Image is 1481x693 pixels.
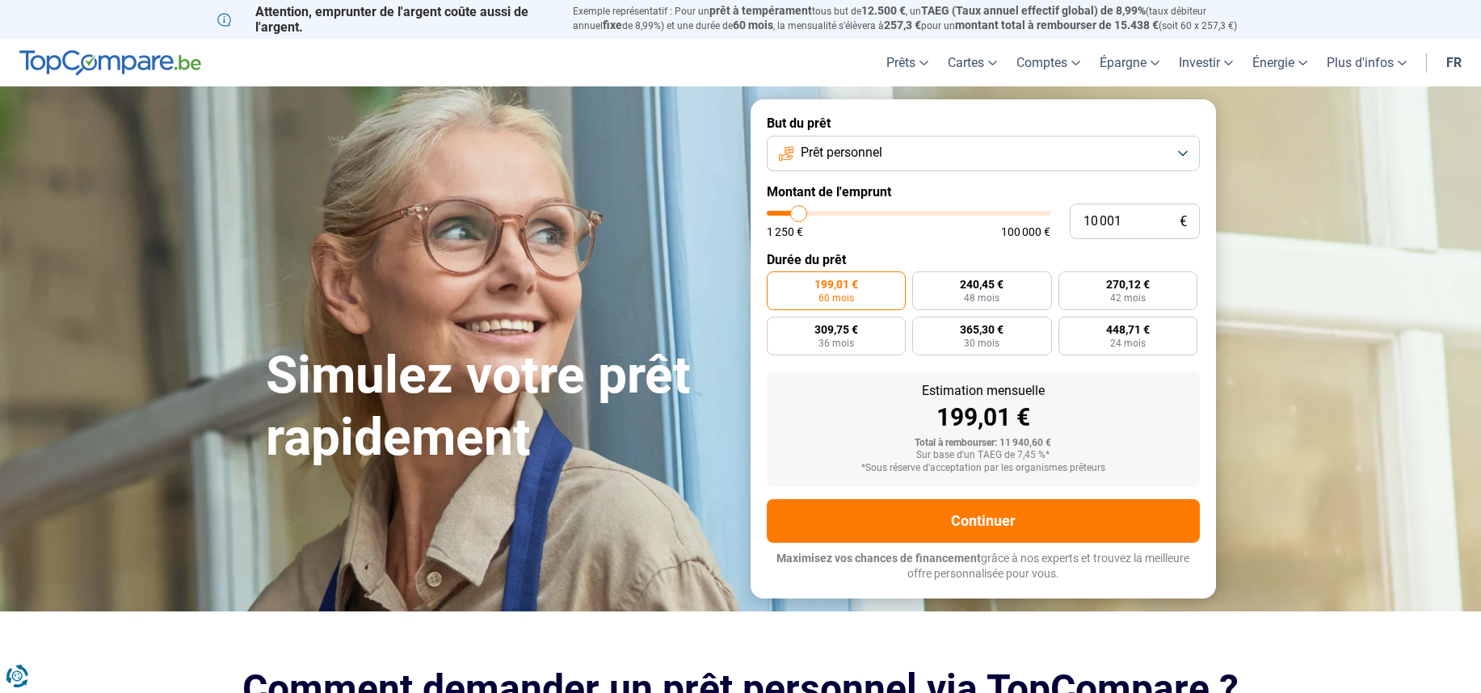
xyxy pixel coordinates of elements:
[1317,39,1416,86] a: Plus d'infos
[780,450,1187,461] div: Sur base d'un TAEG de 7,45 %*
[767,136,1200,171] button: Prêt personnel
[1110,338,1146,348] span: 24 mois
[217,4,553,35] p: Attention, emprunter de l'argent coûte aussi de l'argent.
[1007,39,1090,86] a: Comptes
[780,438,1187,449] div: Total à rembourser: 11 940,60 €
[767,184,1200,199] label: Montant de l'emprunt
[964,293,999,303] span: 48 mois
[19,50,201,76] img: TopCompare
[767,226,803,237] span: 1 250 €
[603,19,622,31] span: fixe
[1169,39,1243,86] a: Investir
[733,19,773,31] span: 60 mois
[1001,226,1050,237] span: 100 000 €
[955,19,1159,31] span: montant total à rembourser de 15.438 €
[814,324,858,335] span: 309,75 €
[776,552,981,565] span: Maximisez vos chances de financement
[818,293,854,303] span: 60 mois
[818,338,854,348] span: 36 mois
[266,345,731,469] h1: Simulez votre prêt rapidement
[964,338,999,348] span: 30 mois
[1106,279,1150,290] span: 270,12 €
[1180,215,1187,229] span: €
[780,405,1187,430] div: 199,01 €
[573,4,1264,33] p: Exemple représentatif : Pour un tous but de , un (taux débiteur annuel de 8,99%) et une durée de ...
[801,144,882,162] span: Prêt personnel
[1243,39,1317,86] a: Énergie
[938,39,1007,86] a: Cartes
[1437,39,1471,86] a: fr
[1090,39,1169,86] a: Épargne
[767,551,1200,582] p: grâce à nos experts et trouvez la meilleure offre personnalisée pour vous.
[780,384,1187,397] div: Estimation mensuelle
[960,279,1003,290] span: 240,45 €
[767,115,1200,131] label: But du prêt
[814,279,858,290] span: 199,01 €
[921,4,1146,17] span: TAEG (Taux annuel effectif global) de 8,99%
[709,4,812,17] span: prêt à tempérament
[767,499,1200,543] button: Continuer
[1110,293,1146,303] span: 42 mois
[1106,324,1150,335] span: 448,71 €
[877,39,938,86] a: Prêts
[960,324,1003,335] span: 365,30 €
[767,252,1200,267] label: Durée du prêt
[861,4,906,17] span: 12.500 €
[884,19,921,31] span: 257,3 €
[780,463,1187,474] div: *Sous réserve d'acceptation par les organismes prêteurs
